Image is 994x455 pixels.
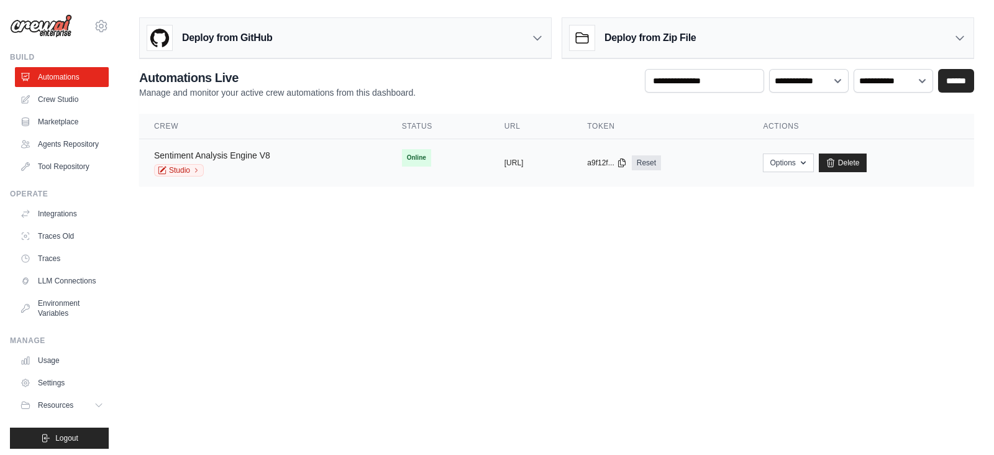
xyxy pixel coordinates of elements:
a: Usage [15,351,109,370]
div: Build [10,52,109,62]
img: GitHub Logo [147,25,172,50]
h2: Automations Live [139,69,416,86]
span: Online [402,149,431,167]
div: Operate [10,189,109,199]
h3: Deploy from Zip File [604,30,696,45]
img: Logo [10,14,72,38]
a: Environment Variables [15,293,109,323]
a: Agents Repository [15,134,109,154]
a: Integrations [15,204,109,224]
a: Sentiment Analysis Engine V8 [154,150,270,160]
a: Delete [819,154,867,172]
button: a9f12f... [587,158,626,168]
th: Status [387,114,490,139]
h3: Deploy from GitHub [182,30,272,45]
p: Manage and monitor your active crew automations from this dashboard. [139,86,416,99]
a: Reset [632,155,661,170]
a: Studio [154,164,204,177]
a: Marketplace [15,112,109,132]
div: Manage [10,336,109,346]
th: Crew [139,114,387,139]
a: Traces Old [15,226,109,246]
button: Options [763,154,813,172]
button: Resources [15,395,109,415]
a: Traces [15,249,109,269]
a: Settings [15,373,109,393]
button: Logout [10,428,109,449]
a: Tool Repository [15,157,109,177]
span: Resources [38,400,73,410]
a: LLM Connections [15,271,109,291]
th: URL [490,114,573,139]
a: Crew Studio [15,90,109,109]
th: Actions [748,114,974,139]
th: Token [572,114,748,139]
span: Logout [55,433,78,443]
a: Automations [15,67,109,87]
